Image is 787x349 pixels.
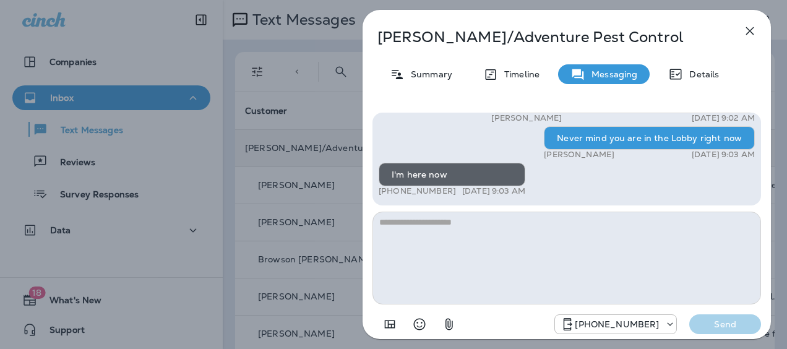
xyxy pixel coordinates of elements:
p: [PERSON_NAME] [491,113,562,123]
p: [DATE] 9:02 AM [692,113,755,123]
p: [PHONE_NUMBER] [575,319,659,329]
p: [PHONE_NUMBER] [379,186,456,196]
p: Timeline [498,69,540,79]
div: Never mind you are in the Lobby right now [544,126,755,150]
p: [PERSON_NAME]/Adventure Pest Control [377,28,715,46]
p: [DATE] 9:03 AM [692,150,755,160]
p: [PERSON_NAME] [544,150,614,160]
div: I'm here now [379,163,525,186]
p: [DATE] 9:03 AM [462,186,525,196]
button: Select an emoji [407,312,432,337]
p: Details [683,69,719,79]
button: Add in a premade template [377,312,402,337]
div: +1 (928) 232-1970 [555,317,676,332]
p: Messaging [585,69,637,79]
p: Summary [405,69,452,79]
